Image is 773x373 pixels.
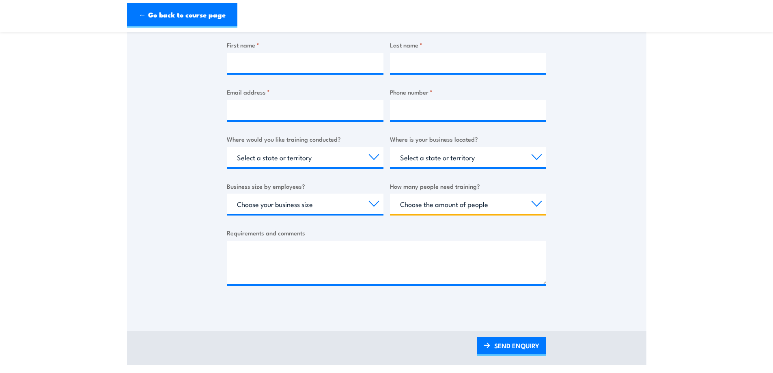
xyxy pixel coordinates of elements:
label: Business size by employees? [227,181,383,191]
label: Last name [390,40,547,50]
a: ← Go back to course page [127,3,237,28]
label: Requirements and comments [227,228,546,237]
label: First name [227,40,383,50]
label: Phone number [390,87,547,97]
label: Email address [227,87,383,97]
label: Where is your business located? [390,134,547,144]
label: How many people need training? [390,181,547,191]
label: Where would you like training conducted? [227,134,383,144]
a: SEND ENQUIRY [477,337,546,356]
